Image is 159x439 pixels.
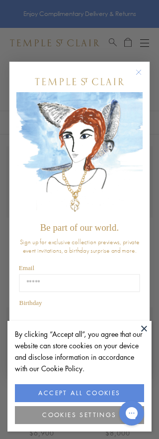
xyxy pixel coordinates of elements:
div: By clicking “Accept all”, you agree that our website can store cookies on your device and disclos... [15,328,144,374]
input: Email [19,274,140,292]
span: Birthday [19,299,42,306]
iframe: Gorgias live chat messenger [114,397,149,429]
img: c4a9eb12-d91a-4d4a-8ee0-386386f4f338.jpeg [16,92,143,217]
span: Sign up for exclusive collection previews, private event invitations, a birthday surprise and more. [20,237,140,254]
img: Temple St. Clair [35,78,124,85]
span: Be part of our world. [40,222,119,232]
button: ACCEPT ALL COOKIES [15,384,144,402]
button: Close dialog [138,71,150,83]
span: Email [19,264,34,271]
button: COOKIES SETTINGS [15,406,144,424]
